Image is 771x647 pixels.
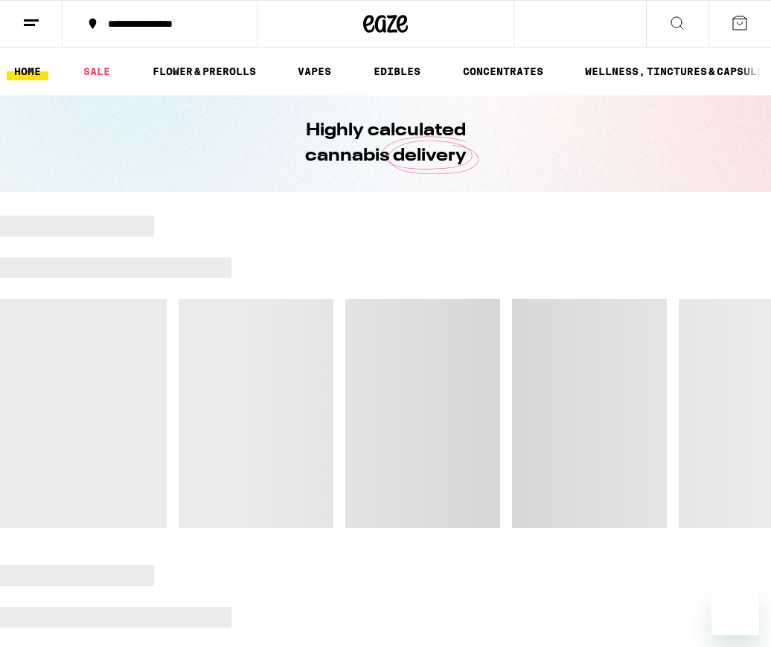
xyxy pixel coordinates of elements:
a: HOME [7,62,48,80]
a: CONCENTRATES [455,62,551,80]
h1: Highly calculated cannabis delivery [263,118,508,169]
a: SALE [76,62,118,80]
iframe: Button to launch messaging window [711,588,759,635]
a: EDIBLES [366,62,428,80]
a: VAPES [290,62,339,80]
a: FLOWER & PREROLLS [145,62,263,80]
